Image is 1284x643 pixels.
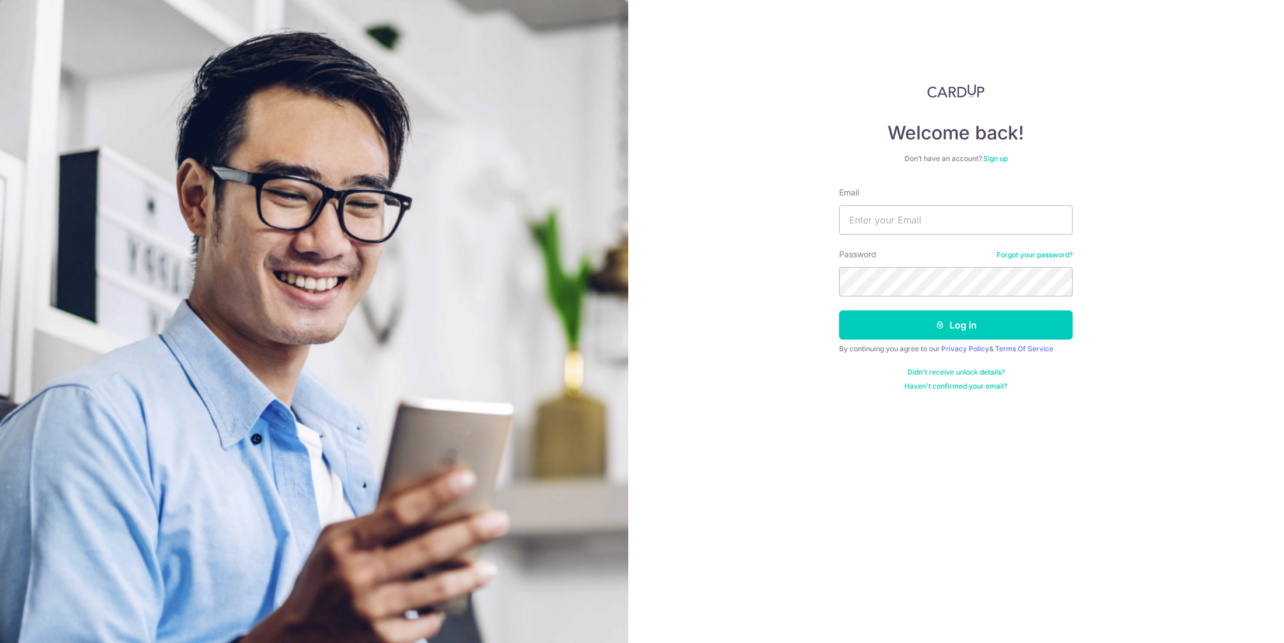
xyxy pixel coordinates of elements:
[839,205,1073,235] input: Enter your Email
[839,154,1073,163] div: Don’t have an account?
[907,368,1005,377] a: Didn't receive unlock details?
[995,344,1053,353] a: Terms Of Service
[839,249,876,260] label: Password
[927,84,984,98] img: CardUp Logo
[839,187,859,198] label: Email
[839,121,1073,145] h4: Welcome back!
[983,154,1008,163] a: Sign up
[997,250,1073,260] a: Forgot your password?
[941,344,989,353] a: Privacy Policy
[839,344,1073,354] div: By continuing you agree to our &
[904,382,1007,391] a: Haven't confirmed your email?
[839,310,1073,340] button: Log in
